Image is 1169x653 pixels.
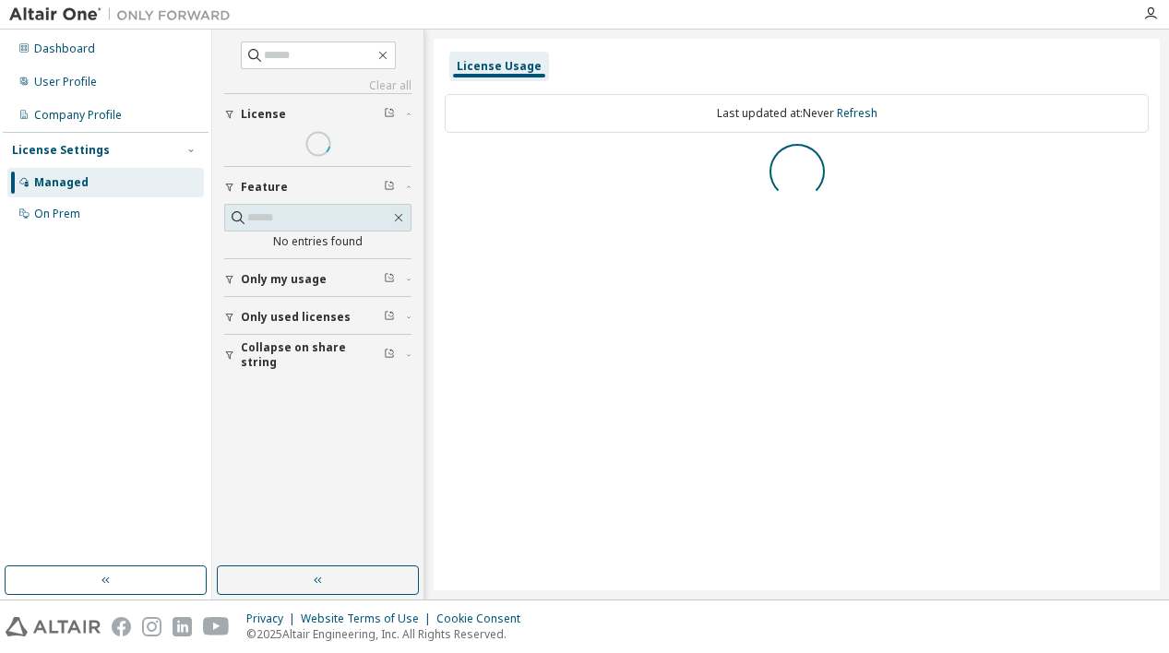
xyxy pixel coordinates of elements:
span: License [241,107,286,122]
button: Feature [224,167,412,208]
span: Clear filter [384,272,395,287]
div: Company Profile [34,108,122,123]
span: Clear filter [384,180,395,195]
img: instagram.svg [142,617,161,636]
div: Managed [34,175,89,190]
span: Only my usage [241,272,327,287]
img: youtube.svg [203,617,230,636]
a: Clear all [224,78,412,93]
span: Clear filter [384,107,395,122]
img: facebook.svg [112,617,131,636]
div: Website Terms of Use [301,611,436,626]
img: linkedin.svg [173,617,192,636]
div: License Settings [12,143,110,158]
div: User Profile [34,75,97,89]
div: Privacy [246,611,301,626]
div: Last updated at: Never [445,94,1149,133]
span: Clear filter [384,348,395,362]
button: Collapse on share string [224,335,412,375]
span: Only used licenses [241,310,351,325]
button: Only used licenses [224,297,412,338]
button: Only my usage [224,259,412,300]
span: Feature [241,180,288,195]
a: Refresh [837,105,877,121]
div: Cookie Consent [436,611,531,626]
img: Altair One [9,6,240,24]
button: License [224,94,412,135]
span: Clear filter [384,310,395,325]
p: © 2025 Altair Engineering, Inc. All Rights Reserved. [246,626,531,642]
div: No entries found [224,234,412,249]
span: Collapse on share string [241,340,384,370]
div: License Usage [457,59,542,74]
div: On Prem [34,207,80,221]
img: altair_logo.svg [6,617,101,636]
div: Dashboard [34,42,95,56]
